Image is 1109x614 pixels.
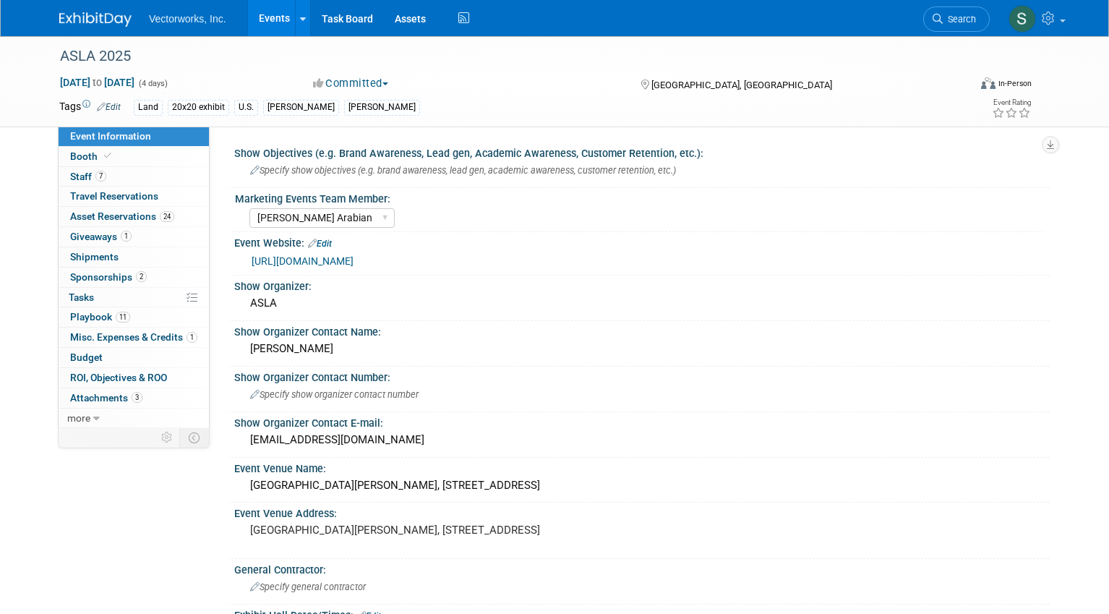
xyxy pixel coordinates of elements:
div: Land [134,100,163,115]
i: Booth reservation complete [104,152,111,160]
span: 2 [136,271,147,282]
a: Travel Reservations [59,187,209,206]
a: Staff7 [59,167,209,187]
div: [PERSON_NAME] [263,100,339,115]
img: Sarah Angley [1009,5,1036,33]
span: 7 [95,171,106,182]
span: Attachments [70,392,142,404]
a: Attachments3 [59,388,209,408]
span: [DATE] [DATE] [59,76,135,89]
span: ROI, Objectives & ROO [70,372,167,383]
span: 24 [160,211,174,222]
a: more [59,409,209,428]
span: to [90,77,104,88]
a: Giveaways1 [59,227,209,247]
span: Sponsorships [70,271,147,283]
div: Event Rating [992,99,1031,106]
div: 20x20 exhibit [168,100,229,115]
div: U.S. [234,100,258,115]
a: Search [923,7,990,32]
div: ASLA 2025 [55,43,949,69]
span: 1 [187,332,197,343]
a: ROI, Objectives & ROO [59,368,209,388]
span: Budget [70,351,103,363]
a: Asset Reservations24 [59,207,209,226]
div: General Contractor: [234,559,1050,577]
span: (4 days) [137,79,168,88]
span: Shipments [70,251,119,263]
span: Playbook [70,311,130,323]
span: 11 [116,312,130,323]
div: [PERSON_NAME] [344,100,420,115]
span: [GEOGRAPHIC_DATA], [GEOGRAPHIC_DATA] [651,80,832,90]
div: [PERSON_NAME] [245,338,1039,360]
div: Event Venue Address: [234,503,1050,521]
span: more [67,412,90,424]
span: Vectorworks, Inc. [149,13,226,25]
img: ExhibitDay [59,12,132,27]
a: Shipments [59,247,209,267]
div: Event Website: [234,232,1050,251]
div: [GEOGRAPHIC_DATA][PERSON_NAME], [STREET_ADDRESS] [245,474,1039,497]
a: Tasks [59,288,209,307]
div: ASLA [245,292,1039,315]
span: 1 [121,231,132,242]
img: Format-Inperson.png [981,77,995,89]
div: In-Person [998,78,1032,89]
div: Marketing Events Team Member: [235,188,1043,206]
div: Show Organizer Contact Name: [234,321,1050,339]
div: Show Organizer: [234,276,1050,294]
span: Staff [70,171,106,182]
a: [URL][DOMAIN_NAME] [252,255,354,267]
div: [EMAIL_ADDRESS][DOMAIN_NAME] [245,429,1039,451]
div: Event Format [888,75,1032,97]
a: Budget [59,348,209,367]
div: Show Organizer Contact Number: [234,367,1050,385]
a: Edit [97,102,121,112]
a: Edit [308,239,332,249]
span: Travel Reservations [70,190,158,202]
a: Sponsorships2 [59,268,209,287]
div: Show Organizer Contact E-mail: [234,412,1050,430]
span: Specify general contractor [250,581,366,592]
pre: [GEOGRAPHIC_DATA][PERSON_NAME], [STREET_ADDRESS] [250,524,558,537]
td: Tags [59,99,121,116]
span: Misc. Expenses & Credits [70,331,197,343]
span: Specify show objectives (e.g. brand awareness, lead gen, academic awareness, customer retention, ... [250,165,676,176]
span: Search [943,14,976,25]
span: Booth [70,150,114,162]
a: Playbook11 [59,307,209,327]
span: 3 [132,392,142,403]
a: Booth [59,147,209,166]
a: Event Information [59,127,209,146]
span: Event Information [70,130,151,142]
a: Misc. Expenses & Credits1 [59,328,209,347]
span: Asset Reservations [70,210,174,222]
button: Committed [308,76,394,91]
span: Specify show organizer contact number [250,389,419,400]
td: Toggle Event Tabs [180,428,210,447]
span: Giveaways [70,231,132,242]
td: Personalize Event Tab Strip [155,428,180,447]
span: Tasks [69,291,94,303]
div: Event Venue Name: [234,458,1050,476]
div: Show Objectives (e.g. Brand Awareness, Lead gen, Academic Awareness, Customer Retention, etc.): [234,142,1050,161]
